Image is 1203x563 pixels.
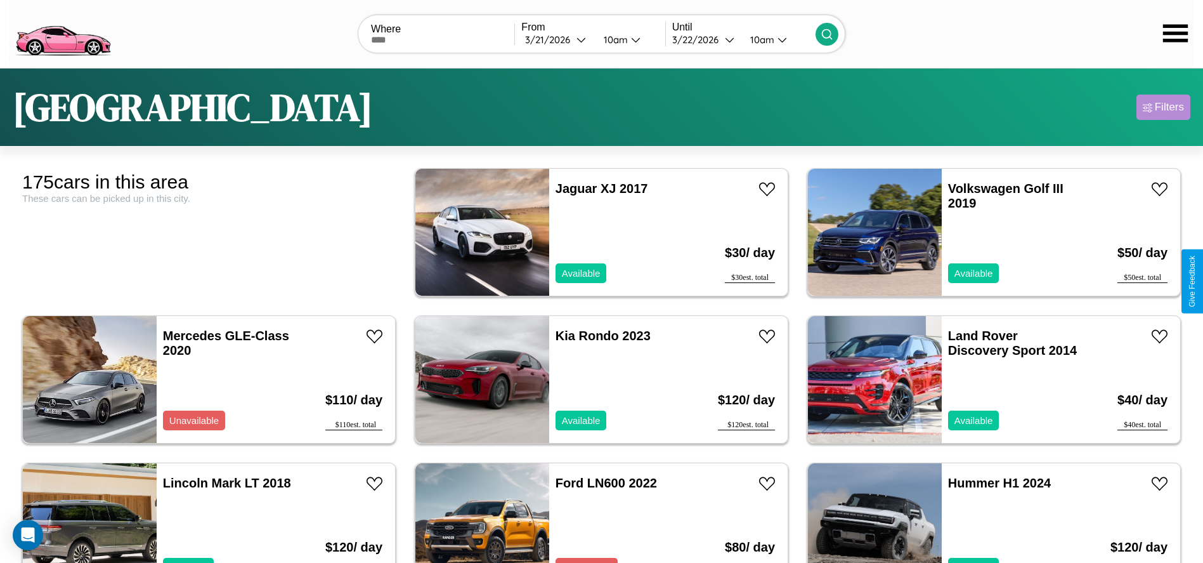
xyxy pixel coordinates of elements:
div: $ 120 est. total [718,420,775,430]
div: $ 110 est. total [325,420,382,430]
div: $ 40 est. total [1117,420,1167,430]
label: From [521,22,665,33]
h1: [GEOGRAPHIC_DATA] [13,81,373,133]
button: 10am [740,33,816,46]
p: Available [954,265,993,282]
p: Available [562,412,601,429]
a: Hummer H1 2024 [948,476,1051,490]
a: Lincoln Mark LT 2018 [163,476,291,490]
img: logo [10,6,116,59]
div: These cars can be picked up in this city. [22,193,396,204]
div: 3 / 22 / 2026 [672,34,725,46]
button: 3/21/2026 [521,33,593,46]
div: 3 / 21 / 2026 [525,34,576,46]
a: Mercedes GLE-Class 2020 [163,329,289,357]
div: 10am [744,34,777,46]
button: 10am [594,33,665,46]
h3: $ 110 / day [325,380,382,420]
div: Filters [1155,101,1184,114]
div: $ 50 est. total [1117,273,1167,283]
a: Ford LN600 2022 [556,476,657,490]
label: Where [371,23,514,35]
div: $ 30 est. total [725,273,775,283]
p: Available [954,412,993,429]
a: Volkswagen Golf III 2019 [948,182,1063,210]
div: 175 cars in this area [22,171,396,193]
p: Available [562,265,601,282]
div: Open Intercom Messenger [13,520,43,550]
div: 10am [597,34,631,46]
p: Unavailable [169,412,219,429]
div: Give Feedback [1188,256,1197,307]
a: Kia Rondo 2023 [556,329,651,343]
h3: $ 30 / day [725,233,775,273]
h3: $ 40 / day [1117,380,1167,420]
a: Jaguar XJ 2017 [556,182,648,195]
button: Filters [1136,95,1190,120]
h3: $ 50 / day [1117,233,1167,273]
a: Land Rover Discovery Sport 2014 [948,329,1077,357]
label: Until [672,22,816,33]
h3: $ 120 / day [718,380,775,420]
